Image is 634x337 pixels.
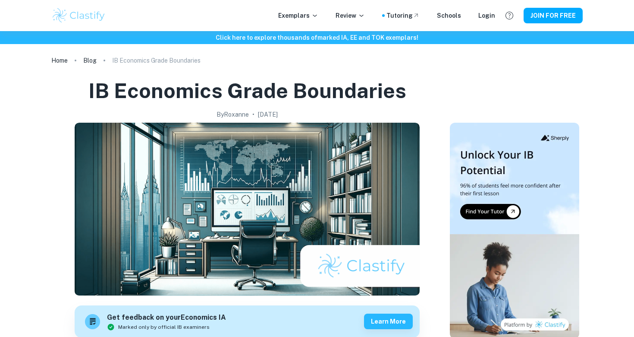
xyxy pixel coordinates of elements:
[112,56,201,65] p: IB Economics Grade Boundaries
[83,54,97,67] a: Blog
[278,11,318,20] p: Exemplars
[437,11,461,20] a: Schools
[107,312,226,323] h6: Get feedback on your Economics IA
[364,314,413,329] button: Learn more
[258,110,278,119] h2: [DATE]
[75,123,420,296] img: IB Economics Grade Boundaries cover image
[502,8,517,23] button: Help and Feedback
[88,77,406,105] h1: IB Economics Grade Boundaries
[386,11,420,20] a: Tutoring
[2,33,632,42] h6: Click here to explore thousands of marked IA, EE and TOK exemplars !
[524,8,583,23] button: JOIN FOR FREE
[478,11,495,20] a: Login
[118,323,210,331] span: Marked only by official IB examiners
[51,7,106,24] img: Clastify logo
[217,110,249,119] h2: By Roxanne
[51,54,68,67] a: Home
[336,11,365,20] p: Review
[252,110,254,119] p: •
